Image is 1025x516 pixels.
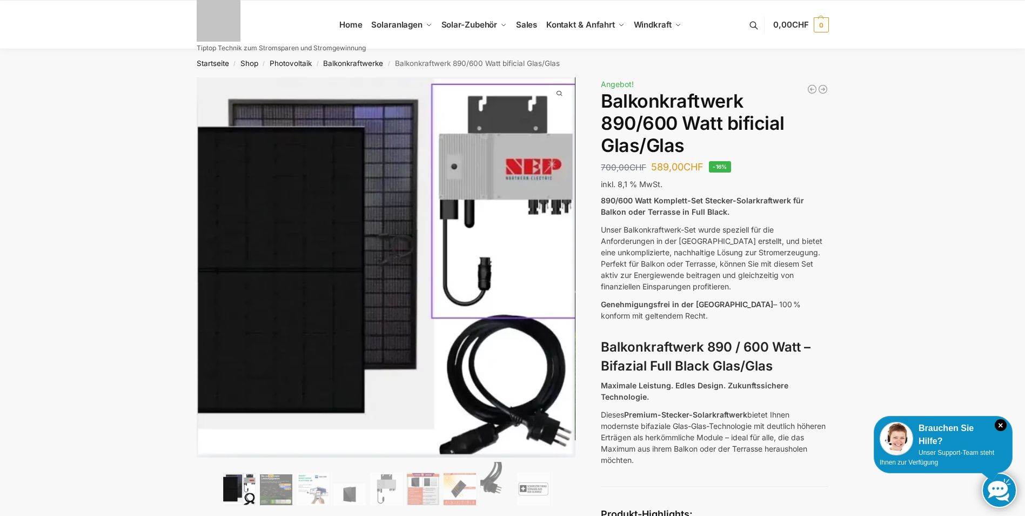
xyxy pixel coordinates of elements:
[709,161,731,173] span: -16%
[197,59,229,68] a: Startseite
[880,422,1007,448] div: Brauchen Sie Hilfe?
[444,473,476,505] img: Bificial 30 % mehr Leistung
[601,381,788,401] strong: Maximale Leistung. Edles Design. Zukunftssichere Technologie.
[383,59,394,68] span: /
[441,19,498,30] span: Solar-Zubehör
[792,19,809,30] span: CHF
[880,449,994,466] span: Unser Support-Team steht Ihnen zur Verfügung
[323,59,383,68] a: Balkonkraftwerke
[312,59,323,68] span: /
[258,59,270,68] span: /
[575,77,954,440] img: Balkonkraftwerk 890/600 Watt bificial Glas/Glas 3
[270,59,312,68] a: Photovoltaik
[684,161,704,173] span: CHF
[541,1,629,49] a: Kontakt & Anfahrt
[367,1,437,49] a: Solaranlagen
[629,162,646,173] span: CHF
[197,77,576,458] img: Balkonkraftwerk 890/600 Watt bificial Glas/Glas 1
[601,409,828,466] p: Dieses bietet Ihnen modernste bifaziale Glas-Glas-Technologie mit deutlich höheren Erträgen als h...
[601,90,828,156] h1: Balkonkraftwerk 890/600 Watt bificial Glas/Glas
[814,17,829,32] span: 0
[240,59,258,68] a: Shop
[601,300,801,320] span: – 100 % konform mit geltendem Recht.
[601,339,810,374] strong: Balkonkraftwerk 890 / 600 Watt – Bifazial Full Black Glas/Glas
[517,473,550,505] img: Balkonkraftwerk 890/600 Watt bificial Glas/Glas – Bild 9
[333,484,366,505] img: Maysun
[624,410,747,419] strong: Premium-Stecker-Solarkraftwerk
[601,196,804,216] strong: 890/600 Watt Komplett-Set Stecker-Solarkraftwerk für Balkon oder Terrasse in Full Black.
[229,59,240,68] span: /
[260,474,292,505] img: Balkonkraftwerk 890/600 Watt bificial Glas/Glas – Bild 2
[480,462,513,505] img: Anschlusskabel-3meter_schweizer-stecker
[601,162,646,173] bdi: 700,00
[807,84,818,95] a: 890/600 Watt Solarkraftwerk + 2,7 KW Batteriespeicher Genehmigungsfrei
[629,1,686,49] a: Windkraft
[197,45,366,51] p: Tiptop Technik zum Stromsparen und Stromgewinnung
[601,224,828,292] p: Unser Balkonkraftwerk-Set wurde speziell für die Anforderungen in der [GEOGRAPHIC_DATA] erstellt,...
[297,473,329,505] img: Balkonkraftwerk 890/600 Watt bificial Glas/Glas – Bild 3
[818,84,828,95] a: Steckerkraftwerk 890/600 Watt, mit Ständer für Terrasse inkl. Lieferung
[601,80,634,89] span: Angebot!
[601,180,662,189] span: inkl. 8,1 % MwSt.
[370,473,403,505] img: Balkonkraftwerk 890/600 Watt bificial Glas/Glas – Bild 5
[177,49,848,77] nav: Breadcrumb
[601,300,773,309] span: Genehmigungsfrei in der [GEOGRAPHIC_DATA]
[516,19,538,30] span: Sales
[546,19,615,30] span: Kontakt & Anfahrt
[880,422,913,455] img: Customer service
[634,19,672,30] span: Windkraft
[437,1,511,49] a: Solar-Zubehör
[223,473,256,505] img: Bificiales Hochleistungsmodul
[371,19,423,30] span: Solaranlagen
[651,161,704,173] bdi: 589,00
[407,473,439,505] img: Bificial im Vergleich zu billig Modulen
[773,9,828,41] a: 0,00CHF 0
[995,419,1007,431] i: Schließen
[511,1,541,49] a: Sales
[773,19,808,30] span: 0,00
